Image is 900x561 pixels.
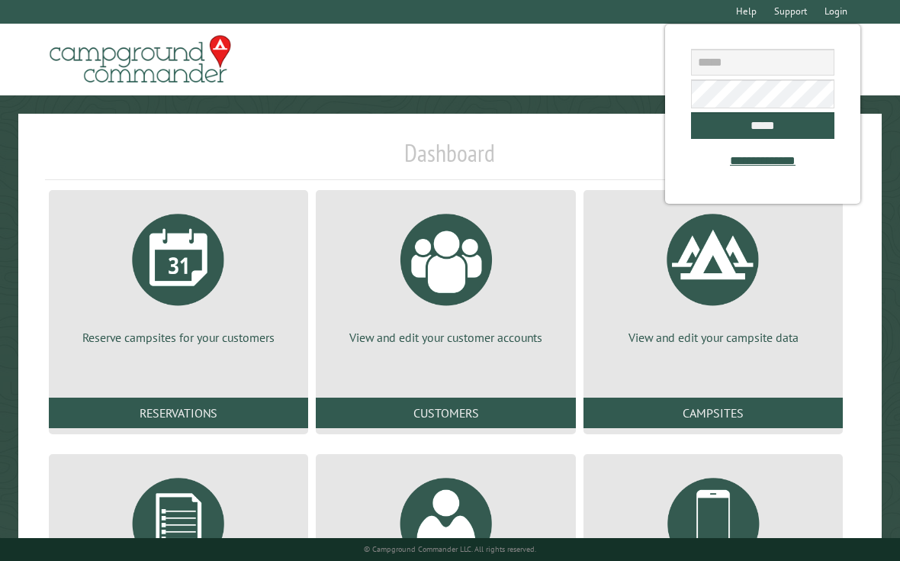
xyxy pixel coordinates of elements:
[67,202,290,346] a: Reserve campsites for your customers
[334,202,557,346] a: View and edit your customer accounts
[602,202,824,346] a: View and edit your campsite data
[316,398,575,428] a: Customers
[45,138,855,180] h1: Dashboard
[334,329,557,346] p: View and edit your customer accounts
[602,329,824,346] p: View and edit your campsite data
[49,398,308,428] a: Reservations
[45,30,236,89] img: Campground Commander
[67,329,290,346] p: Reserve campsites for your customers
[583,398,843,428] a: Campsites
[364,544,536,554] small: © Campground Commander LLC. All rights reserved.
